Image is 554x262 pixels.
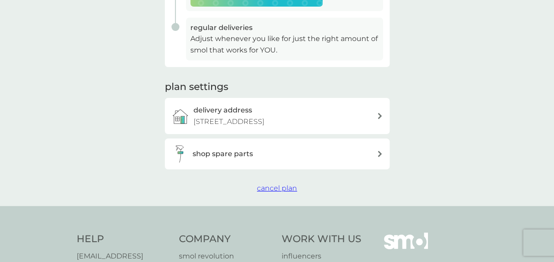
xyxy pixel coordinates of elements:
h3: delivery address [193,105,252,116]
a: delivery address[STREET_ADDRESS] [165,98,390,134]
span: cancel plan [257,184,297,192]
p: [STREET_ADDRESS] [193,116,264,127]
button: shop spare parts [165,138,390,169]
a: influencers [282,251,361,262]
button: cancel plan [257,183,297,194]
h3: shop spare parts [193,148,253,160]
h3: regular deliveries [190,22,379,34]
h2: plan settings [165,80,228,94]
h4: Company [179,232,273,246]
h4: Work With Us [282,232,361,246]
p: Adjust whenever you like for just the right amount of smol that works for YOU. [190,33,379,56]
a: smol revolution [179,251,273,262]
h4: Help [77,232,171,246]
